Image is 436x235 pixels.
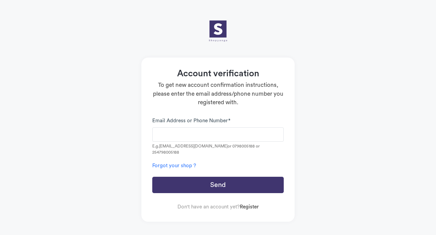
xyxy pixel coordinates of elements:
img: Shopyangu [201,13,235,47]
div: Don't have an account yet? [152,203,284,211]
label: Email Address or Phone Number [152,117,231,125]
small: E.g. [EMAIL_ADDRESS][DOMAIN_NAME] or 0798005188 or 254798005188 [152,143,284,155]
h1: Account verification [152,68,284,79]
button: Send [152,177,284,193]
a: Forgot your shop ? [152,163,196,168]
p: To get new account confirmation instructions, please enter the email address/phone number you reg... [152,81,284,107]
a: Register [240,204,259,209]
